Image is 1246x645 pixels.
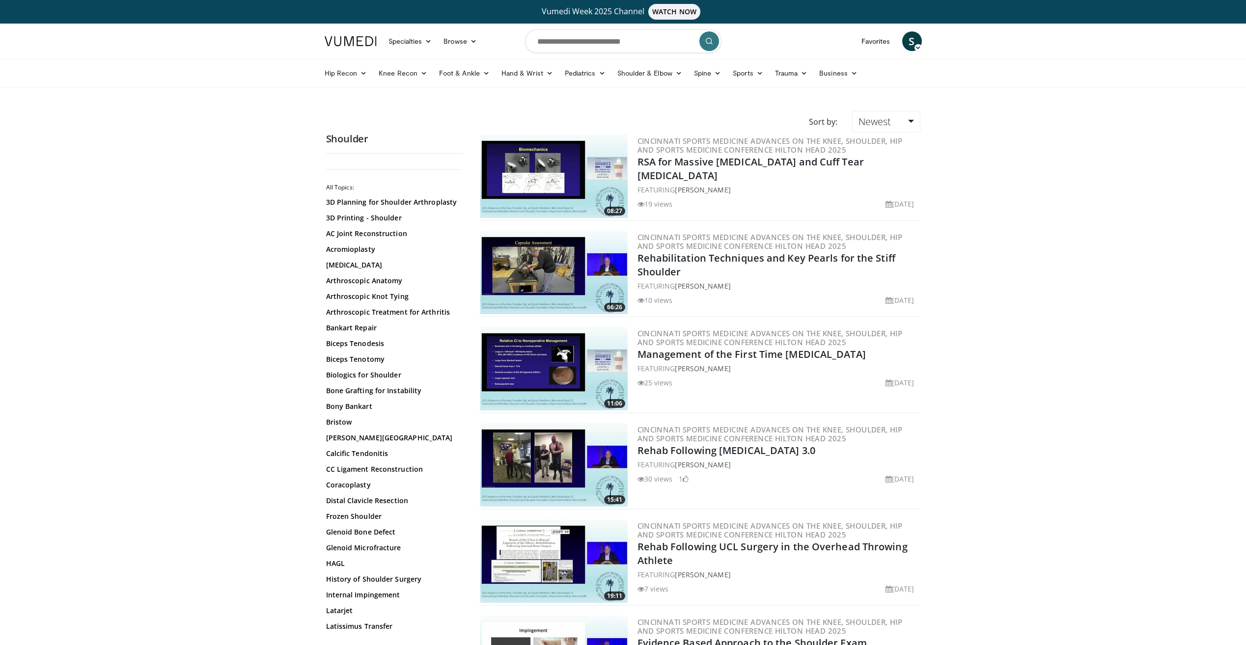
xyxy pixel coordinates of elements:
[326,260,459,270] a: [MEDICAL_DATA]
[637,617,903,636] a: Cincinnati Sports Medicine Advances on the Knee, Shoulder, Hip and Sports Medicine Conference Hil...
[480,327,628,410] a: 11:06
[326,292,459,301] a: Arthroscopic Knot Tying
[480,423,628,507] img: 18a7dd73-0fde-4c05-9587-9ee26af1022b.300x170_q85_crop-smart_upscale.jpg
[637,363,918,374] div: FEATURING
[326,527,459,537] a: Glenoid Bone Defect
[480,231,628,314] a: 66:26
[648,4,700,20] span: WATCH NOW
[326,213,459,223] a: 3D Printing - Shoulder
[604,207,625,215] span: 08:27
[480,134,628,218] a: 08:27
[326,574,459,584] a: History of Shoulder Surgery
[886,377,914,388] li: [DATE]
[637,474,673,484] li: 30 views
[326,402,459,411] a: Bony Bankart
[480,231,628,314] img: d6c52db6-6bf1-4ac9-a99c-80abac11df69.300x170_q85_crop-smart_upscale.jpg
[637,328,903,347] a: Cincinnati Sports Medicine Advances on the Knee, Shoulder, Hip and Sports Medicine Conference Hil...
[433,63,496,83] a: Foot & Ankle
[326,543,459,553] a: Glenoid Microfracture
[637,295,673,305] li: 10 views
[326,433,459,443] a: [PERSON_NAME][GEOGRAPHIC_DATA]
[438,31,483,51] a: Browse
[326,606,459,616] a: Latarjet
[802,111,845,133] div: Sort by:
[852,111,920,133] a: Newest
[326,4,920,20] a: Vumedi Week 2025 ChannelWATCH NOW
[326,417,459,427] a: Bristow
[326,244,459,254] a: Acromioplasty
[326,307,459,317] a: Arthroscopic Treatment for Arthritis
[675,364,730,373] a: [PERSON_NAME]
[637,459,918,470] div: FEATURING
[675,570,730,579] a: [PERSON_NAME]
[679,474,689,484] li: 1
[326,559,459,568] a: HAGL
[326,621,459,631] a: Latissimus Transfer
[675,281,730,291] a: [PERSON_NAME]
[326,276,459,286] a: Arthroscopic Anatomy
[637,584,669,594] li: 7 views
[480,423,628,507] a: 15:41
[637,569,918,580] div: FEATURING
[326,339,459,349] a: Biceps Tenodesis
[637,199,673,209] li: 19 views
[637,521,903,539] a: Cincinnati Sports Medicine Advances on the Knee, Shoulder, Hip and Sports Medicine Conference Hil...
[373,63,433,83] a: Knee Recon
[480,519,628,603] a: 19:11
[480,519,628,603] img: 6c2a2174-286d-4067-a4e0-ce15accac28f.300x170_q85_crop-smart_upscale.jpg
[886,584,914,594] li: [DATE]
[326,590,459,600] a: Internal Impingement
[326,133,464,145] h2: Shoulder
[326,354,459,364] a: Biceps Tenotomy
[637,232,903,251] a: Cincinnati Sports Medicine Advances on the Knee, Shoulder, Hip and Sports Medicine Conference Hil...
[637,444,815,457] a: Rehab Following [MEDICAL_DATA] 3.0
[727,63,769,83] a: Sports
[637,185,918,195] div: FEATURING
[637,251,895,278] a: Rehabilitation Techniques and Key Pearls for the Stiff Shoulder
[326,229,459,239] a: AC Joint Reconstruction
[326,370,459,380] a: Biologics for Shoulder
[326,496,459,506] a: Distal Clavicle Resection
[496,63,559,83] a: Hand & Wrist
[637,281,918,291] div: FEATURING
[637,348,866,361] a: Management of the First Time [MEDICAL_DATA]
[319,63,373,83] a: Hip Recon
[326,386,459,396] a: Bone Grafting for Instability
[559,63,611,83] a: Pediatrics
[604,303,625,312] span: 66:26
[902,31,922,51] a: S
[604,495,625,504] span: 15:41
[637,136,903,155] a: Cincinnati Sports Medicine Advances on the Knee, Shoulder, Hip and Sports Medicine Conference Hil...
[326,323,459,333] a: Bankart Repair
[637,425,903,443] a: Cincinnati Sports Medicine Advances on the Knee, Shoulder, Hip and Sports Medicine Conference Hil...
[886,295,914,305] li: [DATE]
[326,449,459,458] a: Calcific Tendonitis
[480,327,628,410] img: 0c517d21-07e4-4df5-b3d2-57d974982cbf.300x170_q85_crop-smart_upscale.jpg
[769,63,814,83] a: Trauma
[611,63,688,83] a: Shoulder & Elbow
[886,474,914,484] li: [DATE]
[326,197,459,207] a: 3D Planning for Shoulder Arthroplasty
[813,63,863,83] a: Business
[480,134,628,218] img: 85f4fed4-503f-4d39-a2ba-fbcfe44cb01a.300x170_q85_crop-smart_upscale.jpg
[856,31,896,51] a: Favorites
[325,36,377,46] img: VuMedi Logo
[383,31,438,51] a: Specialties
[326,464,459,474] a: CC Ligament Reconstruction
[637,540,908,567] a: Rehab Following UCL Surgery in the Overhead Throwing Athlete
[604,591,625,600] span: 19:11
[637,377,673,388] li: 25 views
[637,155,864,182] a: RSA for Massive [MEDICAL_DATA] and Cuff Tear [MEDICAL_DATA]
[326,184,461,191] h2: All Topics:
[675,185,730,194] a: [PERSON_NAME]
[604,399,625,408] span: 11:06
[326,511,459,521] a: Frozen Shoulder
[326,480,459,490] a: Coracoplasty
[525,29,721,53] input: Search topics, interventions
[688,63,727,83] a: Spine
[675,460,730,469] a: [PERSON_NAME]
[858,115,891,128] span: Newest
[886,199,914,209] li: [DATE]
